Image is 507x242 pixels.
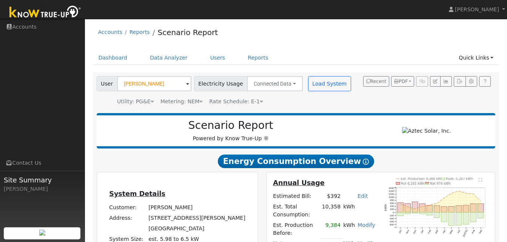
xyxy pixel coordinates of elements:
img: Know True-Up [6,4,85,21]
td: [STREET_ADDRESS][PERSON_NAME] [147,213,247,223]
a: Reports [242,51,274,65]
rect: onclick="" [412,202,418,212]
td: [PERSON_NAME] [147,202,247,213]
i: Show Help [363,159,369,165]
circle: onclick="" [451,193,452,194]
rect: onclick="" [470,204,476,212]
td: Est. Production Before: [272,220,321,239]
rect: onclick="" [448,207,454,213]
span: Site Summary [4,175,81,185]
span: Electricity Usage [194,76,247,91]
span: Alias: HE1N [209,98,263,104]
text: 400 [390,205,395,207]
rect: onclick="" [478,212,484,218]
a: Modify [358,222,375,228]
rect: onclick="" [448,212,454,225]
text: May [449,229,454,234]
a: Help Link [479,76,491,87]
rect: onclick="" [405,212,411,214]
span: [PERSON_NAME] [455,6,499,12]
u: System Details [109,190,165,198]
td: Estimated Bill: [272,191,321,201]
text:  [479,178,482,181]
h2: Scenario Report [104,119,357,132]
text: -200 [389,214,394,217]
td: 10,358 [321,201,342,220]
text: Apr [442,229,446,234]
button: Multi-Series Graph [440,76,452,87]
circle: onclick="" [429,205,430,205]
span: est. 5.98 to 6.5 kW [148,236,199,242]
button: Connected Data [247,76,303,91]
text: Sep [478,229,482,234]
text: Nov [405,229,410,234]
rect: onclick="" [419,212,425,214]
rect: onclick="" [427,212,433,215]
circle: onclick="" [480,201,481,201]
text: kWh [384,204,388,211]
text: Net 974 kWh [430,182,451,185]
text: 1200 [389,193,394,195]
td: kWh [342,220,356,239]
text: -600 [389,220,394,223]
text: Aug [471,229,475,234]
circle: onclick="" [444,198,445,198]
a: Users [205,51,231,65]
rect: onclick="" [478,204,484,213]
td: kWh [342,201,377,220]
text: 800 [390,199,395,201]
td: Est. Total Consumption: [272,201,321,220]
img: retrieve [39,230,45,236]
a: Accounts [98,29,122,35]
text: 1600 [389,187,394,189]
text: Jan [420,229,424,234]
span: PDF [394,79,408,84]
rect: onclick="" [441,207,447,212]
text: Jun [457,229,461,234]
u: Annual Usage [273,179,324,187]
text: Feb [427,229,431,234]
a: Dashboard [93,51,133,65]
text: 600 [390,202,395,204]
td: [GEOGRAPHIC_DATA] [147,223,247,234]
text: -400 [389,217,394,220]
div: Powered by Know True-Up ® [100,119,361,142]
a: Quick Links [453,51,499,65]
text: Push -5,207 kWh [446,177,473,181]
td: $392 [321,191,342,201]
rect: onclick="" [456,205,462,212]
text: 1000 [389,196,394,198]
rect: onclick="" [405,204,411,212]
a: Data Analyzer [144,51,193,65]
circle: onclick="" [400,204,401,204]
a: Scenario Report [157,28,218,37]
button: Load System [308,76,351,91]
rect: onclick="" [427,205,433,213]
td: Address: [108,213,147,223]
text: 1400 [389,190,394,192]
a: Reports [129,29,150,35]
rect: onclick="" [434,212,440,217]
text: Est. Production 9,384 kWh [401,177,443,181]
input: Select a User [117,76,191,91]
text: 200 [390,208,395,210]
td: Customer: [108,202,147,213]
div: Utility: PG&E [117,98,154,106]
text: [DATE] [462,229,468,237]
text: Mar [435,229,439,234]
text: 0 [393,211,394,214]
button: Export Interval Data [454,76,465,87]
span: User [97,76,117,91]
a: Edit [358,193,368,199]
rect: onclick="" [456,212,462,225]
rect: onclick="" [398,212,403,216]
text: Oct [398,229,402,234]
button: Settings [465,76,477,87]
img: Aztec Solar, Inc. [402,127,451,135]
span: Energy Consumption Overview [218,155,374,168]
rect: onclick="" [419,204,425,213]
